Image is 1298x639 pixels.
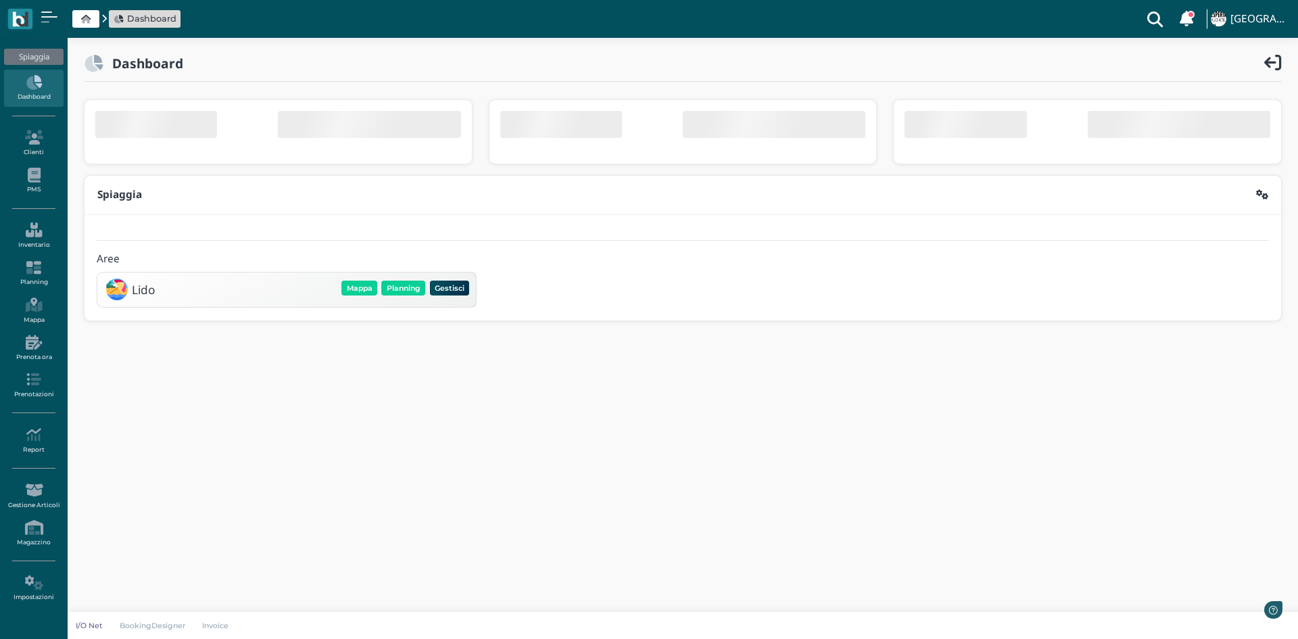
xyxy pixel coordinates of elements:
[4,217,63,254] a: Inventario
[97,187,142,202] b: Spiaggia
[127,12,176,25] span: Dashboard
[4,255,63,292] a: Planning
[1202,597,1287,628] iframe: Help widget launcher
[4,329,63,366] a: Prenota ora
[4,70,63,107] a: Dashboard
[1230,14,1290,25] h4: [GEOGRAPHIC_DATA]
[1211,11,1226,26] img: ...
[4,292,63,329] a: Mappa
[97,254,120,265] h4: Aree
[381,281,425,295] button: Planning
[114,12,176,25] a: Dashboard
[430,281,470,295] button: Gestisci
[4,124,63,162] a: Clienti
[4,49,63,65] div: Spiaggia
[132,283,155,296] h3: Lido
[341,281,377,295] button: Mappa
[12,11,28,27] img: logo
[4,162,63,199] a: PMS
[103,56,183,70] h2: Dashboard
[1209,3,1290,35] a: ... [GEOGRAPHIC_DATA]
